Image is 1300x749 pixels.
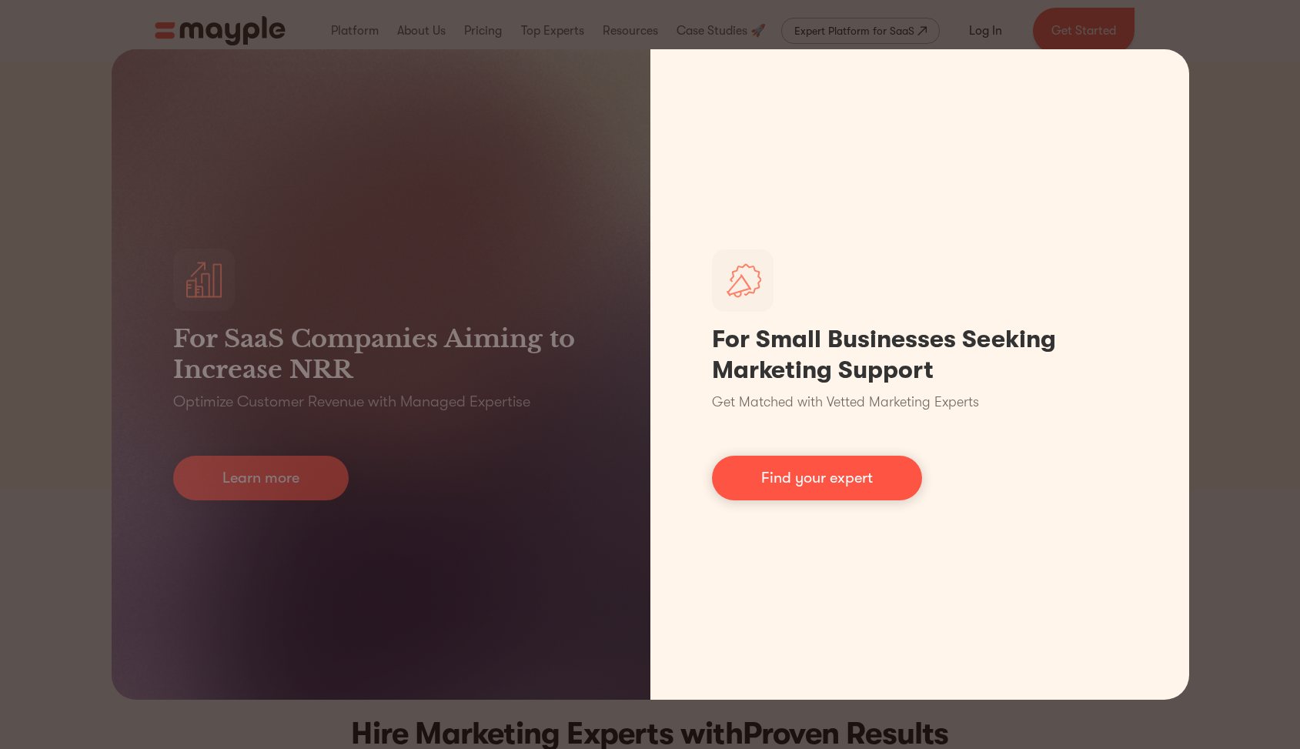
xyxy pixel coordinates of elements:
[712,456,922,500] a: Find your expert
[712,324,1128,386] h1: For Small Businesses Seeking Marketing Support
[173,456,349,500] a: Learn more
[173,323,589,385] h3: For SaaS Companies Aiming to Increase NRR
[712,392,979,413] p: Get Matched with Vetted Marketing Experts
[173,391,530,413] p: Optimize Customer Revenue with Managed Expertise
